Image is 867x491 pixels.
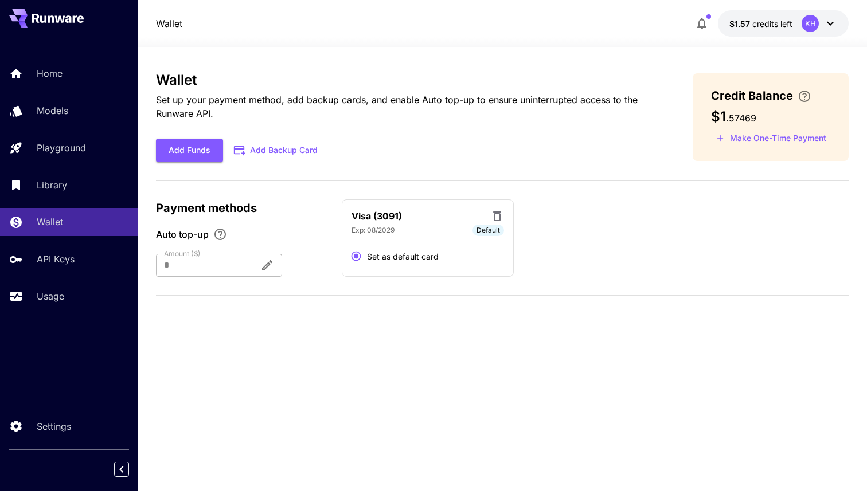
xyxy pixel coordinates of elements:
[726,112,756,124] span: . 57469
[37,141,86,155] p: Playground
[793,89,816,103] button: Enter your card details and choose an Auto top-up amount to avoid service interruptions. We'll au...
[729,19,752,29] span: $1.57
[711,108,726,125] span: $1
[156,199,328,217] p: Payment methods
[156,17,182,30] nav: breadcrumb
[37,252,75,266] p: API Keys
[156,139,223,162] button: Add Funds
[718,10,849,37] button: $1.57469KH
[37,66,63,80] p: Home
[37,419,71,433] p: Settings
[37,215,63,229] p: Wallet
[352,209,402,223] p: Visa (3091)
[223,139,330,162] button: Add Backup Card
[114,462,129,477] button: Collapse sidebar
[156,93,656,120] p: Set up your payment method, add backup cards, and enable Auto top-up to ensure uninterrupted acce...
[729,18,792,30] div: $1.57469
[156,72,656,88] h3: Wallet
[156,227,209,241] span: Auto top-up
[209,227,232,241] button: Enable Auto top-up to ensure uninterrupted service. We'll automatically bill the chosen amount wh...
[156,17,182,30] a: Wallet
[711,87,793,104] span: Credit Balance
[802,15,819,32] div: KH
[37,178,67,192] p: Library
[352,225,395,235] p: Exp: 08/2029
[123,459,138,480] div: Collapse sidebar
[164,249,201,258] label: Amount ($)
[37,289,64,303] p: Usage
[711,129,831,147] button: Make a one-time, non-recurring payment
[37,104,68,117] p: Models
[472,225,504,235] span: Default
[367,250,439,262] span: Set as default card
[752,19,792,29] span: credits left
